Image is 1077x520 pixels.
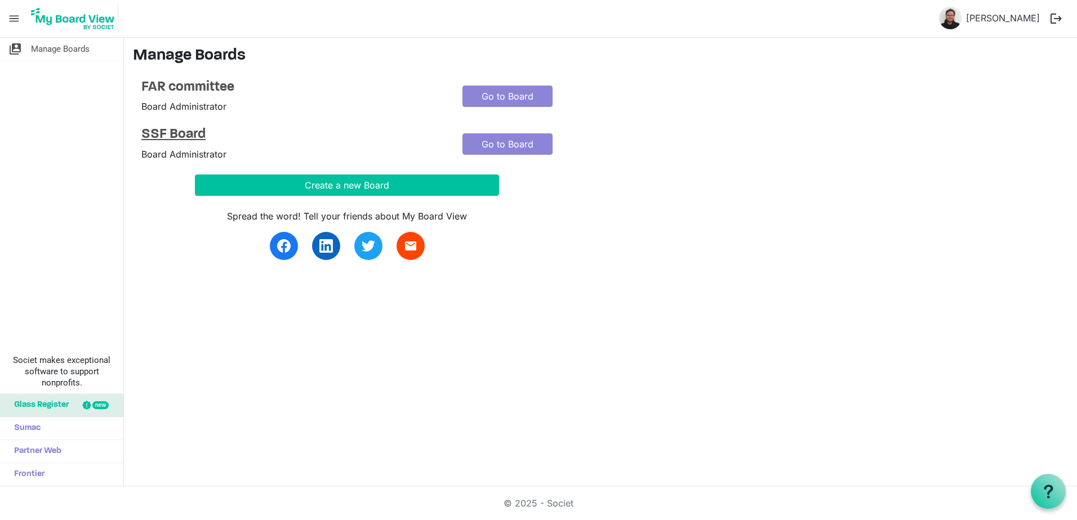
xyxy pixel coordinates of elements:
img: My Board View Logo [28,5,118,33]
button: logout [1044,7,1068,30]
button: Create a new Board [195,174,499,196]
span: email [404,239,417,253]
span: switch_account [8,38,22,60]
div: new [92,401,109,409]
img: linkedin.svg [319,239,333,253]
span: Manage Boards [31,38,90,60]
a: © 2025 - Societ [504,497,573,509]
img: vjXNW1cme0gN52Zu4bmd9GrzmWk9fVhp2_YVE8WxJd3PvSJ3Xcim8muxpHb9t5R7S0Hx1ZVnr221sxwU8idQCA_thumb.png [939,7,962,29]
span: Partner Web [8,440,61,463]
a: FAR committee [141,79,446,96]
img: twitter.svg [362,239,375,253]
a: [PERSON_NAME] [962,7,1044,29]
a: My Board View Logo [28,5,123,33]
span: menu [3,8,25,29]
span: Glass Register [8,394,69,416]
span: Sumac [8,417,41,440]
span: Board Administrator [141,101,226,112]
div: Spread the word! Tell your friends about My Board View [195,209,499,223]
span: Societ makes exceptional software to support nonprofits. [5,355,118,388]
span: Frontier [8,463,44,486]
a: email [397,232,425,260]
a: SSF Board [141,127,446,143]
h3: Manage Boards [133,47,1068,66]
span: Board Administrator [141,149,226,160]
a: Go to Board [462,133,553,155]
a: Go to Board [462,86,553,107]
img: facebook.svg [277,239,291,253]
